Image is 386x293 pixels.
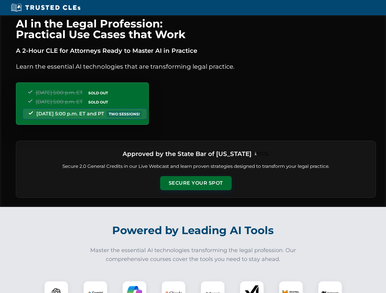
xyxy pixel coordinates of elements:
[123,148,252,159] h3: Approved by the State Bar of [US_STATE]
[160,176,232,190] button: Secure Your Spot
[24,220,362,241] h2: Powered by Leading AI Tools
[86,246,300,264] p: Master the essential AI technologies transforming the legal profession. Our comprehensive courses...
[86,90,110,96] span: SOLD OUT
[24,163,368,170] p: Secure 2.0 General Credits in our Live Webcast and learn proven strategies designed to transform ...
[86,99,110,105] span: SOLD OUT
[16,62,376,71] p: Learn the essential AI technologies that are transforming legal practice.
[36,90,83,96] span: [DATE] 5:00 p.m. ET
[16,46,376,56] p: A 2-Hour CLE for Attorneys Ready to Master AI in Practice
[254,152,269,156] img: Logo
[9,3,82,12] img: Trusted CLEs
[16,18,376,40] h1: AI in the Legal Profession: Practical Use Cases that Work
[36,99,83,105] span: [DATE] 5:00 p.m. ET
